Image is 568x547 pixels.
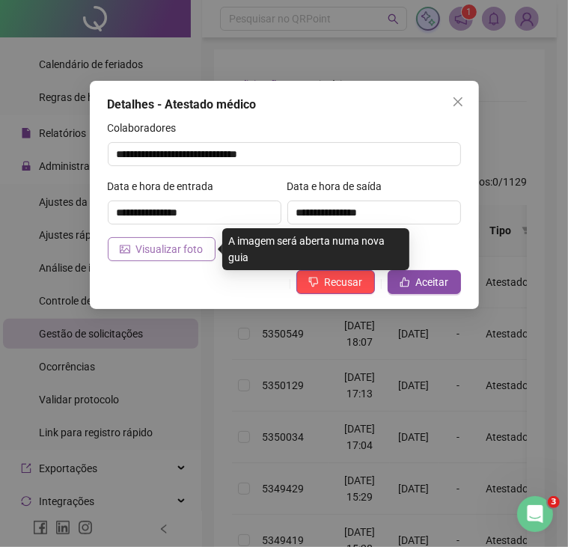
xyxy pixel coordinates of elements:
label: Data e hora de entrada [108,178,224,195]
iframe: Intercom live chat [517,496,553,532]
span: Aceitar [416,274,449,290]
span: dislike [308,277,319,287]
span: 3 [548,496,560,508]
span: like [400,277,410,287]
span: Recusar [325,274,363,290]
span: Visualizar foto [136,241,204,257]
button: Visualizar foto [108,237,216,261]
button: Aceitar [388,270,461,294]
button: Recusar [296,270,375,294]
div: Detalhes - Atestado médico [108,96,461,114]
div: A imagem será aberta numa nova guia [222,228,409,270]
label: Colaboradores [108,120,186,136]
button: Close [446,90,470,114]
span: picture [120,244,130,254]
label: Data e hora de saída [287,178,392,195]
span: close [452,96,464,108]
